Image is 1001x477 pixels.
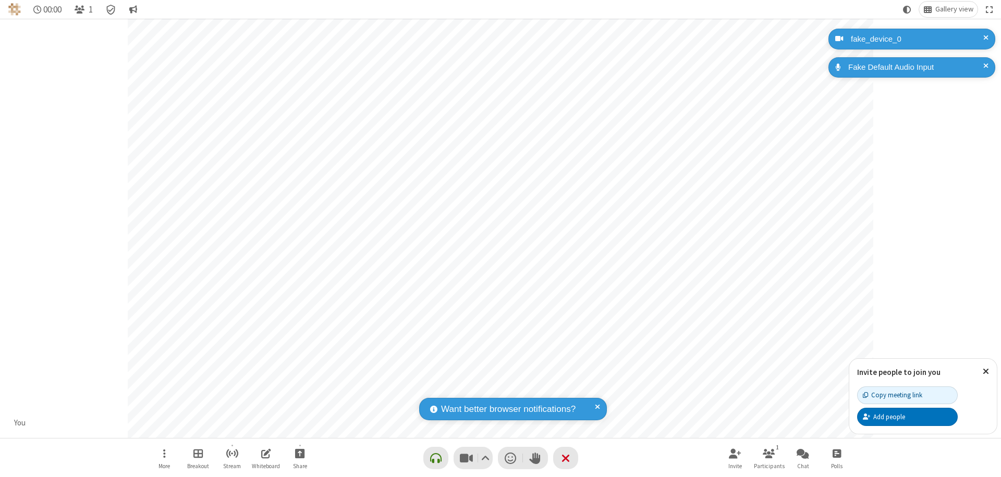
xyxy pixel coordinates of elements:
[89,5,93,15] span: 1
[845,61,987,73] div: Fake Default Audio Input
[857,367,941,377] label: Invite people to join you
[29,2,66,17] div: Timer
[797,463,809,469] span: Chat
[773,443,782,452] div: 1
[935,5,973,14] span: Gallery view
[43,5,62,15] span: 00:00
[847,33,987,45] div: fake_device_0
[182,443,214,473] button: Manage Breakout Rooms
[899,2,915,17] button: Using system theme
[293,463,307,469] span: Share
[857,386,958,404] button: Copy meeting link
[441,403,576,416] span: Want better browser notifications?
[101,2,121,17] div: Meeting details Encryption enabled
[831,463,843,469] span: Polls
[919,2,978,17] button: Change layout
[857,408,958,425] button: Add people
[250,443,282,473] button: Open shared whiteboard
[187,463,209,469] span: Breakout
[216,443,248,473] button: Start streaming
[754,463,785,469] span: Participants
[753,443,785,473] button: Open participant list
[10,417,30,429] div: You
[454,447,493,469] button: Stop video (⌘+Shift+V)
[423,447,448,469] button: Connect your audio
[719,443,751,473] button: Invite participants (⌘+Shift+I)
[70,2,97,17] button: Open participant list
[149,443,180,473] button: Open menu
[821,443,852,473] button: Open poll
[478,447,492,469] button: Video setting
[223,463,241,469] span: Stream
[553,447,578,469] button: End or leave meeting
[523,447,548,469] button: Raise hand
[158,463,170,469] span: More
[8,3,21,16] img: QA Selenium DO NOT DELETE OR CHANGE
[125,2,141,17] button: Conversation
[252,463,280,469] span: Whiteboard
[284,443,315,473] button: Start sharing
[982,2,997,17] button: Fullscreen
[728,463,742,469] span: Invite
[975,359,997,384] button: Close popover
[863,390,922,400] div: Copy meeting link
[498,447,523,469] button: Send a reaction
[787,443,819,473] button: Open chat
